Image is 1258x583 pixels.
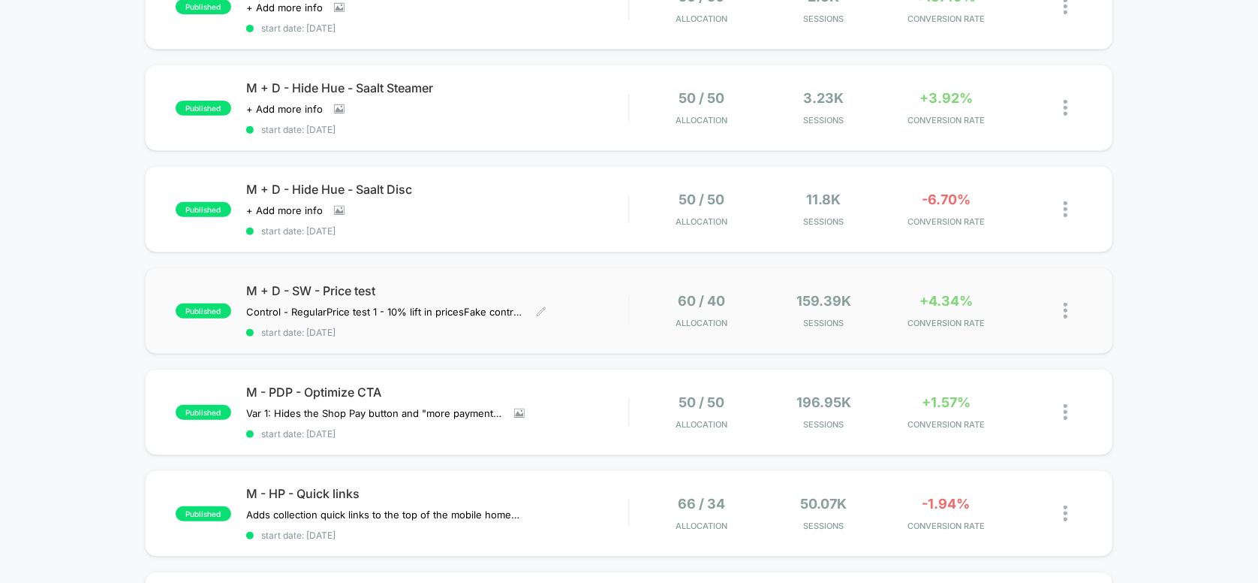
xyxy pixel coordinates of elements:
span: 50.07k [801,496,847,512]
span: start date: [DATE] [246,23,629,34]
span: start date: [DATE] [246,530,629,541]
span: Sessions [766,216,881,227]
span: 196.95k [796,394,851,410]
span: CONVERSION RATE [889,115,1004,125]
span: CONVERSION RATE [889,14,1004,24]
img: close [1064,303,1067,319]
span: + Add more info [246,2,323,14]
span: -6.70% [922,192,971,207]
span: Adds collection quick links to the top of the mobile homepage [246,509,525,521]
span: Sessions [766,419,881,430]
span: published [176,506,231,521]
img: close [1064,404,1067,420]
span: published [176,304,231,319]
span: M + D - Hide Hue - Saalt Steamer [246,80,629,95]
span: published [176,405,231,420]
span: Control - RegularPrice test 1 - 10% lift in pricesFake control - Removes upsells in CartPrice tes... [246,306,525,318]
span: CONVERSION RATE [889,419,1004,430]
span: Var 1: Hides the Shop Pay button and "more payment options" link on PDPsVar 2: Change the CTA col... [246,407,503,419]
span: 50 / 50 [679,192,725,207]
span: Allocation [676,521,728,531]
span: Allocation [676,419,728,430]
span: Allocation [676,115,728,125]
span: Sessions [766,115,881,125]
span: CONVERSION RATE [889,318,1004,328]
img: close [1064,506,1067,521]
span: +1.57% [922,394,971,410]
span: CONVERSION RATE [889,521,1004,531]
span: M - PDP - Optimize CTA [246,385,629,400]
span: + Add more info [246,204,323,216]
span: Sessions [766,14,881,24]
span: +4.34% [919,293,973,309]
span: published [176,202,231,217]
span: M - HP - Quick links [246,486,629,501]
span: 60 / 40 [679,293,726,309]
span: 50 / 50 [679,90,725,106]
span: 66 / 34 [679,496,726,512]
span: start date: [DATE] [246,225,629,237]
span: + Add more info [246,103,323,115]
span: +3.92% [919,90,973,106]
span: 159.39k [796,293,851,309]
img: close [1064,201,1067,217]
span: Sessions [766,318,881,328]
span: CONVERSION RATE [889,216,1004,227]
span: start date: [DATE] [246,124,629,135]
span: Allocation [676,318,728,328]
span: 11.8k [807,192,841,207]
span: Allocation [676,14,728,24]
img: close [1064,100,1067,116]
span: 3.23k [804,90,844,106]
span: Allocation [676,216,728,227]
span: start date: [DATE] [246,428,629,440]
span: M + D - SW - Price test [246,283,629,298]
span: Sessions [766,521,881,531]
span: 50 / 50 [679,394,725,410]
span: published [176,101,231,116]
span: M + D - Hide Hue - Saalt Disc [246,182,629,197]
span: start date: [DATE] [246,327,629,338]
span: -1.94% [922,496,971,512]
